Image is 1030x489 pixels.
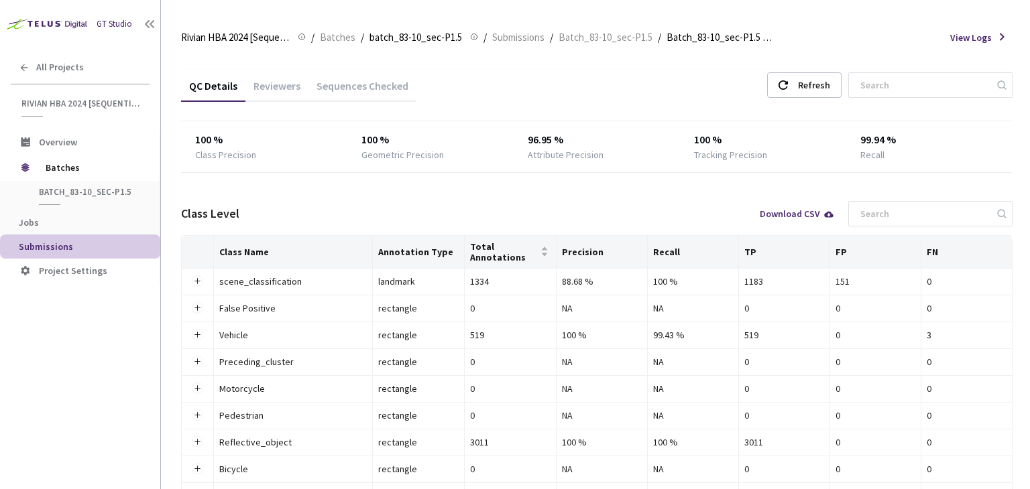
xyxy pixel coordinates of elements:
[46,154,137,181] span: Batches
[470,354,551,369] div: 0
[470,328,551,342] div: 519
[836,381,915,396] div: 0
[369,29,462,46] span: batch_83-10_sec-P1.5
[528,148,604,161] div: Attribute Precision
[744,301,824,316] div: 0
[653,381,733,396] div: NA
[927,301,1007,316] div: 0
[192,303,203,313] button: Expand row
[562,462,642,476] div: NA
[550,29,553,46] li: /
[219,435,367,449] div: Reflective_object
[852,202,995,226] input: Search
[556,29,655,44] a: Batch_83-10_sec-P1.5
[97,18,132,31] div: GT Studio
[378,354,459,369] div: rectangle
[181,205,239,222] div: Class Level
[192,464,203,474] button: Expand row
[219,381,367,396] div: Motorcycle
[470,381,551,396] div: 0
[562,354,642,369] div: NA
[470,408,551,423] div: 0
[836,435,915,449] div: 0
[219,408,367,423] div: Pedestrian
[192,276,203,287] button: Expand row
[739,236,830,269] th: TP
[470,241,538,263] span: Total Annotations
[308,79,416,102] div: Sequences Checked
[192,437,203,447] button: Expand row
[373,236,465,269] th: Annotation Type
[195,132,334,148] div: 100 %
[694,148,767,161] div: Tracking Precision
[836,408,915,423] div: 0
[470,435,551,449] div: 3011
[559,29,652,46] span: Batch_83-10_sec-P1.5
[465,236,557,269] th: Total Annotations
[836,301,915,316] div: 0
[744,274,824,289] div: 1183
[378,301,459,316] div: rectangle
[317,29,358,44] a: Batches
[311,29,314,46] li: /
[361,29,364,46] li: /
[528,132,667,148] div: 96.95 %
[361,148,444,161] div: Geometric Precision
[836,328,915,342] div: 0
[694,132,833,148] div: 100 %
[653,435,733,449] div: 100 %
[320,29,355,46] span: Batches
[927,381,1007,396] div: 0
[927,408,1007,423] div: 0
[245,79,308,102] div: Reviewers
[836,274,915,289] div: 151
[195,148,256,161] div: Class Precision
[744,328,824,342] div: 519
[192,356,203,367] button: Expand row
[214,236,373,269] th: Class Name
[39,265,107,277] span: Project Settings
[653,274,733,289] div: 100 %
[860,148,884,161] div: Recall
[361,132,500,148] div: 100 %
[219,301,367,316] div: False Positive
[562,408,642,423] div: NA
[927,435,1007,449] div: 0
[39,186,138,198] span: batch_83-10_sec-P1.5
[492,29,545,46] span: Submissions
[950,31,992,44] span: View Logs
[378,408,459,423] div: rectangle
[19,216,39,228] span: Jobs
[653,328,733,342] div: 99.43 %
[927,462,1007,476] div: 0
[483,29,487,46] li: /
[378,435,459,449] div: rectangle
[470,301,551,316] div: 0
[181,29,290,46] span: Rivian HBA 2024 [Sequential]
[557,236,648,269] th: Precision
[927,274,1007,289] div: 0
[562,381,642,396] div: NA
[744,408,824,423] div: 0
[760,209,835,218] div: Download CSV
[648,236,739,269] th: Recall
[653,408,733,423] div: NA
[378,328,459,342] div: rectangle
[192,410,203,421] button: Expand row
[653,354,733,369] div: NA
[852,73,995,97] input: Search
[562,274,642,289] div: 88.68 %
[798,73,830,97] div: Refresh
[836,354,915,369] div: 0
[653,462,733,476] div: NA
[653,301,733,316] div: NA
[39,136,77,148] span: Overview
[378,274,459,289] div: landmark
[19,240,73,253] span: Submissions
[219,328,367,342] div: Vehicle
[927,354,1007,369] div: 0
[860,132,999,148] div: 99.94 %
[830,236,921,269] th: FP
[744,435,824,449] div: 3011
[921,236,1013,269] th: FN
